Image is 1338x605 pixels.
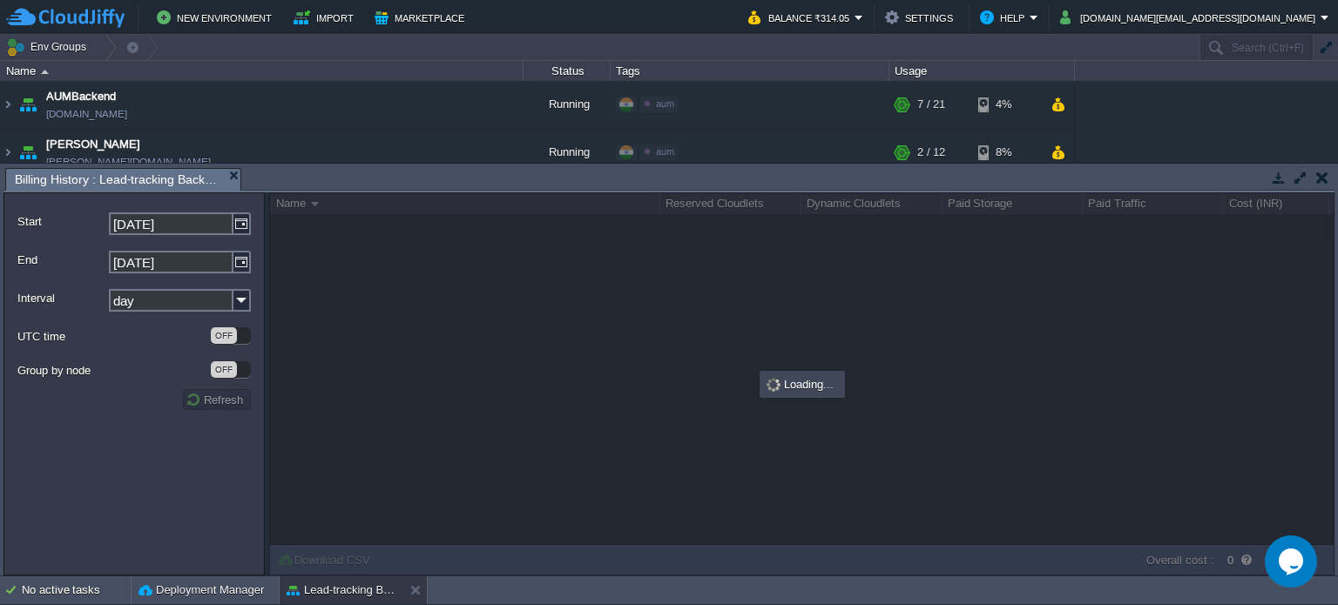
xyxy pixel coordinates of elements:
[157,7,277,28] button: New Environment
[17,327,209,346] label: UTC time
[16,81,40,128] img: AMDAwAAAACH5BAEAAAAALAAAAAABAAEAAAICRAEAOw==
[17,289,107,307] label: Interval
[1,129,15,176] img: AMDAwAAAACH5BAEAAAAALAAAAAABAAEAAAICRAEAOw==
[375,7,470,28] button: Marketplace
[46,136,140,153] a: [PERSON_NAME]
[980,7,1030,28] button: Help
[524,61,610,81] div: Status
[17,251,107,269] label: End
[978,81,1035,128] div: 4%
[524,129,611,176] div: Running
[46,88,116,105] a: AUMBackend
[1,81,15,128] img: AMDAwAAAACH5BAEAAAAALAAAAAABAAEAAAICRAEAOw==
[17,212,107,231] label: Start
[917,129,945,176] div: 2 / 12
[41,70,49,74] img: AMDAwAAAACH5BAEAAAAALAAAAAABAAEAAAICRAEAOw==
[16,129,40,176] img: AMDAwAAAACH5BAEAAAAALAAAAAABAAEAAAICRAEAOw==
[287,581,396,599] button: Lead-tracking Backend
[211,361,237,378] div: OFF
[978,129,1035,176] div: 8%
[6,7,125,29] img: CloudJiffy
[890,61,1074,81] div: Usage
[46,153,211,171] a: [PERSON_NAME][DOMAIN_NAME]
[761,373,843,396] div: Loading...
[917,81,945,128] div: 7 / 21
[17,361,209,380] label: Group by node
[1060,7,1321,28] button: [DOMAIN_NAME][EMAIL_ADDRESS][DOMAIN_NAME]
[1265,535,1321,588] iframe: chat widget
[524,81,611,128] div: Running
[211,327,237,344] div: OFF
[656,146,674,157] span: aum
[15,169,224,191] span: Billing History : Lead-tracking Backend
[186,392,248,407] button: Refresh
[46,105,127,123] a: [DOMAIN_NAME]
[885,7,958,28] button: Settings
[294,7,359,28] button: Import
[6,35,92,59] button: Env Groups
[748,7,855,28] button: Balance ₹314.05
[22,576,131,604] div: No active tasks
[656,98,674,109] span: aum
[139,581,264,599] button: Deployment Manager
[612,61,889,81] div: Tags
[2,61,523,81] div: Name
